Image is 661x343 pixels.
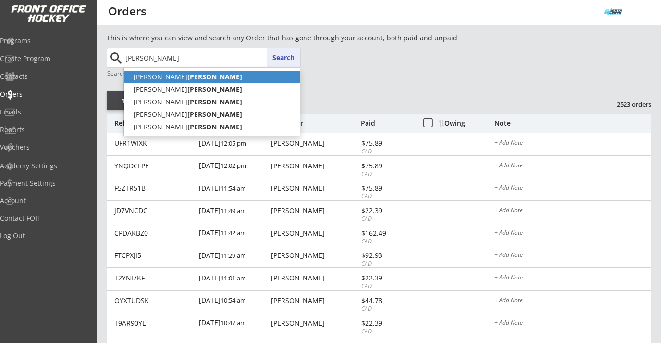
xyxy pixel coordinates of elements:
[220,318,246,327] font: 10:47 am
[361,215,413,223] div: CAD
[271,252,358,259] div: [PERSON_NAME]
[187,85,242,94] strong: [PERSON_NAME]
[199,313,269,335] div: [DATE]
[494,185,651,192] div: + Add Note
[114,207,193,214] div: JD7VNCDC
[361,305,413,313] div: CAD
[220,139,246,148] font: 12:05 pm
[107,33,512,43] div: This is where you can view and search any Order that has gone through your account, both paid and...
[124,96,300,108] p: [PERSON_NAME]
[220,274,246,282] font: 11:01 am
[123,48,300,67] input: Start typing name...
[199,156,269,178] div: [DATE]
[187,110,242,119] strong: [PERSON_NAME]
[361,275,413,281] div: $22.39
[107,70,135,76] div: Search by
[494,320,651,328] div: + Add Note
[199,201,269,222] div: [DATE]
[361,328,413,336] div: CAD
[494,163,651,170] div: + Add Note
[271,207,358,214] div: [PERSON_NAME]
[114,320,193,327] div: T9AR90YE
[361,260,413,268] div: CAD
[361,120,413,127] div: Paid
[439,120,494,127] div: Owing
[271,140,358,147] div: [PERSON_NAME]
[124,83,300,96] p: [PERSON_NAME]
[124,71,300,83] p: [PERSON_NAME]
[124,108,300,121] p: [PERSON_NAME]
[220,206,246,215] font: 11:49 am
[271,297,358,304] div: [PERSON_NAME]
[199,245,269,267] div: [DATE]
[220,251,246,260] font: 11:29 am
[187,122,242,131] strong: [PERSON_NAME]
[361,297,413,304] div: $44.78
[361,163,413,169] div: $75.89
[361,148,413,156] div: CAD
[494,252,651,260] div: + Add Note
[187,72,242,81] strong: [PERSON_NAME]
[361,185,413,191] div: $75.89
[114,140,193,147] div: UFR1WIXK
[271,275,358,281] div: [PERSON_NAME]
[187,97,242,106] strong: [PERSON_NAME]
[220,161,246,170] font: 12:02 pm
[108,51,124,66] button: search
[494,120,651,127] div: Note
[271,230,358,237] div: [PERSON_NAME]
[199,268,269,290] div: [DATE]
[361,170,413,178] div: CAD
[114,230,193,237] div: CPDAKBZ0
[494,140,651,148] div: + Add Note
[271,320,358,327] div: [PERSON_NAME]
[361,230,413,237] div: $162.49
[199,291,269,312] div: [DATE]
[361,252,413,259] div: $92.93
[494,275,651,282] div: + Add Note
[494,207,651,215] div: + Add Note
[114,163,193,169] div: YNQDCFPE
[361,320,413,327] div: $22.39
[220,184,246,192] font: 11:54 am
[271,185,358,191] div: [PERSON_NAME]
[107,96,161,106] div: Filter
[601,100,651,109] div: 2523 orders
[361,282,413,291] div: CAD
[114,252,193,259] div: FTCPXJI5
[361,192,413,201] div: CAD
[220,296,246,305] font: 10:54 am
[267,48,300,67] button: Search
[271,120,358,127] div: Organizer
[361,140,413,147] div: $75.89
[114,120,193,127] div: Reference #
[114,297,193,304] div: OYXTUDSK
[199,223,269,245] div: [DATE]
[361,238,413,246] div: CAD
[114,185,193,191] div: F5ZTR51B
[199,178,269,200] div: [DATE]
[199,133,269,155] div: [DATE]
[114,275,193,281] div: T2YNI7KF
[361,207,413,214] div: $22.39
[494,297,651,305] div: + Add Note
[220,229,246,237] font: 11:42 am
[271,163,358,169] div: [PERSON_NAME]
[494,230,651,238] div: + Add Note
[124,121,300,133] p: [PERSON_NAME]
